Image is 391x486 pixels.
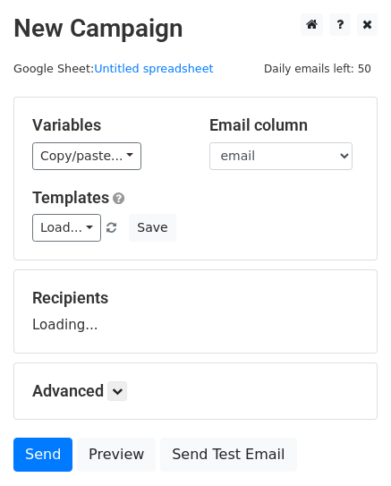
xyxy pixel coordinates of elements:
[258,59,378,79] span: Daily emails left: 50
[32,214,101,242] a: Load...
[32,115,183,135] h5: Variables
[94,62,213,75] a: Untitled spreadsheet
[258,62,378,75] a: Daily emails left: 50
[160,438,296,472] a: Send Test Email
[13,13,378,44] h2: New Campaign
[32,381,359,401] h5: Advanced
[13,438,72,472] a: Send
[32,188,109,207] a: Templates
[129,214,175,242] button: Save
[32,288,359,308] h5: Recipients
[32,142,141,170] a: Copy/paste...
[209,115,360,135] h5: Email column
[77,438,156,472] a: Preview
[13,62,214,75] small: Google Sheet:
[32,288,359,335] div: Loading...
